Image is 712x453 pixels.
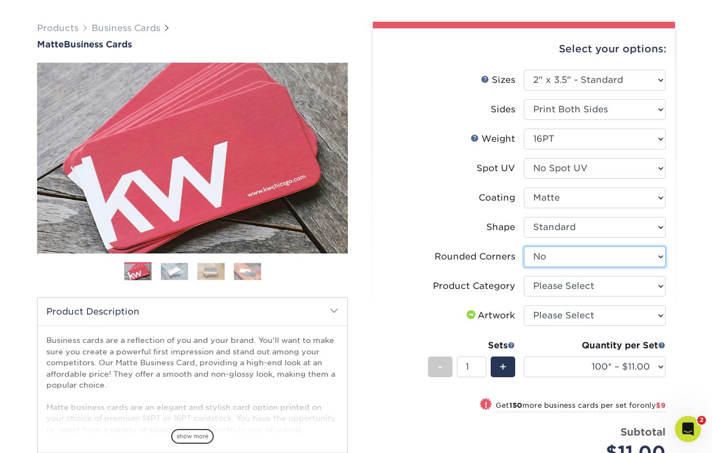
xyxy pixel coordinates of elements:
strong: Subtotal [620,426,666,438]
h2: Product Description [38,298,347,325]
span: Matte [37,39,64,50]
strong: 150 [509,401,522,409]
img: Business Cards 03 [197,263,225,280]
h1: Business Cards [37,39,348,50]
div: Select your options: [382,28,666,70]
span: + [499,359,506,375]
div: Sets [428,339,515,352]
iframe: Intercom live chat [675,416,701,442]
a: Business Cards [92,23,160,33]
a: MatteBusiness Cards [37,39,348,50]
div: Product Category [433,280,515,293]
span: only [640,401,666,409]
div: Coating [479,191,515,204]
img: Matte 01 [37,3,348,313]
a: Products [37,23,79,33]
span: 2 [697,416,706,425]
div: Sizes [481,74,515,87]
iframe: Google Customer Reviews [3,420,93,449]
div: Rounded Corners [435,250,515,263]
div: Shape [486,221,515,234]
div: Artwork [464,309,515,322]
span: - [438,359,443,375]
small: Get more business cards per set for [496,401,666,412]
img: Business Cards 04 [234,263,261,280]
img: Business Cards 02 [161,263,188,280]
div: Quantity per Set [524,339,666,352]
span: ! [485,399,487,410]
span: show more [171,429,214,444]
img: Business Cards 01 [124,258,152,286]
span: $9 [656,401,666,409]
div: Spot UV [476,162,515,175]
div: Sides [491,103,515,116]
div: Weight [470,132,515,146]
